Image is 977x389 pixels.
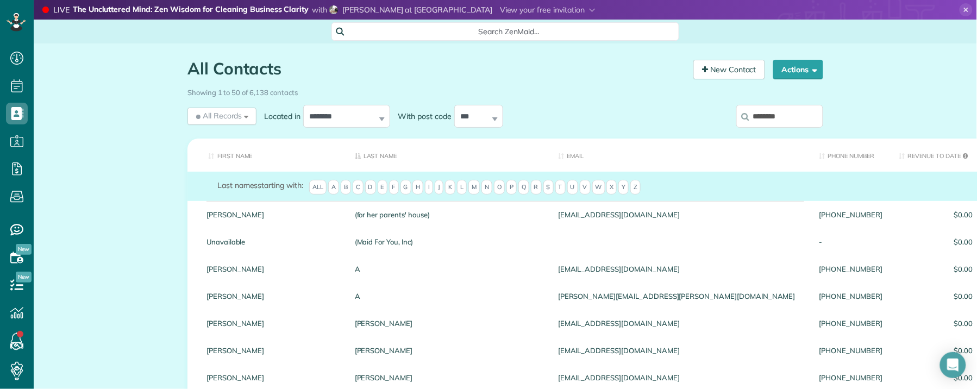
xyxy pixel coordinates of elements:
[481,180,492,195] span: N
[899,265,973,273] span: $0.00
[693,60,765,79] a: New Contact
[365,180,376,195] span: D
[555,180,566,195] span: T
[506,180,517,195] span: P
[73,4,309,16] strong: The Uncluttered Mind: Zen Wisdom for Cleaning Business Clarity
[353,180,364,195] span: C
[606,180,617,195] span: X
[811,255,891,283] div: [PHONE_NUMBER]
[355,347,542,354] a: [PERSON_NAME]
[206,238,339,246] a: Unavailable
[567,180,578,195] span: U
[550,283,811,310] div: [PERSON_NAME][EMAIL_ADDRESS][PERSON_NAME][DOMAIN_NAME]
[206,347,339,354] a: [PERSON_NAME]
[550,255,811,283] div: [EMAIL_ADDRESS][DOMAIN_NAME]
[355,211,542,218] a: (for her parents' house)
[206,265,339,273] a: [PERSON_NAME]
[390,111,454,122] label: With post code
[550,337,811,364] div: [EMAIL_ADDRESS][DOMAIN_NAME]
[435,180,443,195] span: J
[355,292,542,300] a: A
[457,180,467,195] span: L
[389,180,399,195] span: F
[187,139,347,172] th: First Name: activate to sort column ascending
[309,180,327,195] span: All
[580,180,591,195] span: V
[899,347,973,354] span: $0.00
[206,374,339,381] a: [PERSON_NAME]
[312,5,327,15] span: with
[328,180,339,195] span: A
[494,180,505,195] span: O
[445,180,455,195] span: K
[194,110,242,121] span: All Records
[899,238,973,246] span: $0.00
[341,180,351,195] span: B
[217,180,303,191] label: starting with:
[550,139,811,172] th: Email: activate to sort column ascending
[329,5,338,14] img: christopher-schwab-29091e4eba4e788f5ba351c90c880aed8bbef1dcb908311a8d233553be1afbba.jpg
[773,60,823,79] button: Actions
[811,310,891,337] div: [PHONE_NUMBER]
[550,201,811,228] div: [EMAIL_ADDRESS][DOMAIN_NAME]
[206,319,339,327] a: [PERSON_NAME]
[630,180,641,195] span: Z
[811,337,891,364] div: [PHONE_NUMBER]
[355,265,542,273] a: A
[187,60,685,78] h1: All Contacts
[355,319,542,327] a: [PERSON_NAME]
[811,228,891,255] div: -
[187,83,823,98] div: Showing 1 to 50 of 6,138 contacts
[378,180,387,195] span: E
[347,139,550,172] th: Last Name: activate to sort column descending
[217,180,258,190] span: Last names
[899,211,973,218] span: $0.00
[400,180,411,195] span: G
[256,111,303,122] label: Located in
[543,180,554,195] span: S
[550,310,811,337] div: [EMAIL_ADDRESS][DOMAIN_NAME]
[811,201,891,228] div: [PHONE_NUMBER]
[531,180,542,195] span: R
[518,180,529,195] span: Q
[355,238,542,246] a: (Maid For You, Inc)
[16,272,32,283] span: New
[412,180,423,195] span: H
[899,374,973,381] span: $0.00
[811,139,891,172] th: Phone number: activate to sort column ascending
[811,283,891,310] div: [PHONE_NUMBER]
[468,180,480,195] span: M
[16,244,32,255] span: New
[425,180,433,195] span: I
[206,292,339,300] a: [PERSON_NAME]
[899,319,973,327] span: $0.00
[206,211,339,218] a: [PERSON_NAME]
[899,292,973,300] span: $0.00
[940,352,966,378] div: Open Intercom Messenger
[592,180,605,195] span: W
[342,5,492,15] span: [PERSON_NAME] at [GEOGRAPHIC_DATA]
[355,374,542,381] a: [PERSON_NAME]
[618,180,629,195] span: Y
